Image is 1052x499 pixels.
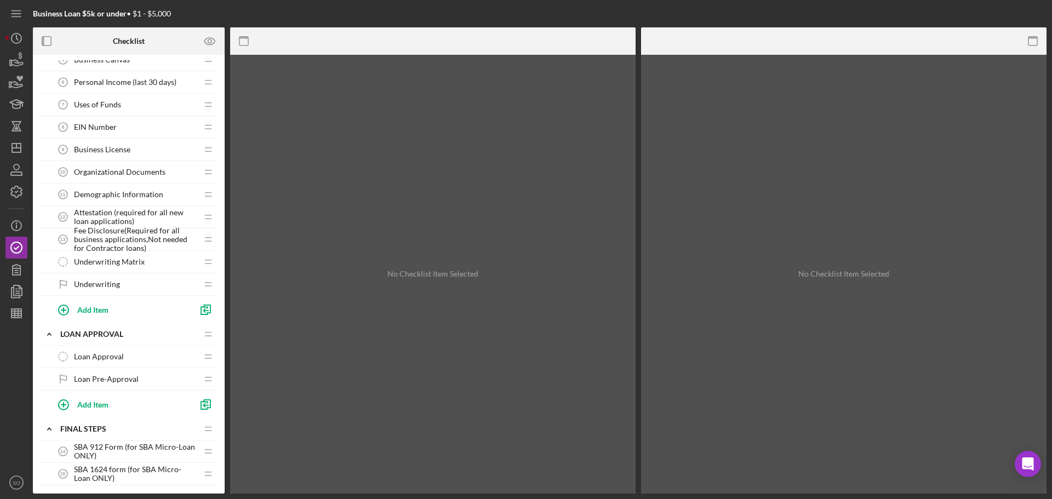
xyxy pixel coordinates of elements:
tspan: 13 [60,237,66,242]
tspan: 14 [60,449,66,454]
button: Add Item [49,299,192,320]
div: Add Item [77,299,108,320]
tspan: 15 [60,471,66,477]
tspan: 5 [62,57,65,62]
div: • $1 - $5,000 [33,9,171,18]
span: Loan Approval [74,352,124,361]
tspan: 12 [60,214,66,220]
div: Add Item [77,394,108,415]
span: Business License [74,145,130,154]
b: Business Loan $5k or under [33,9,127,18]
span: Personal Income (last 30 days) [74,78,176,87]
div: No Checklist Item Selected [387,269,478,278]
span: Underwriting [74,280,120,289]
tspan: 10 [60,169,66,175]
span: Fee Disclosure(Required for all business applications,Not needed for Contractor loans) [74,226,197,253]
span: SBA 1624 form (for SBA Micro-Loan ONLY) [74,465,197,483]
tspan: 11 [60,192,66,197]
span: Demographic Information [74,190,163,199]
span: Uses of Funds [74,100,121,109]
tspan: 9 [62,147,65,152]
div: Loan Approval [60,330,197,339]
span: SBA 912 Form (for SBA Micro-Loan ONLY) [74,443,197,460]
div: Open Intercom Messenger [1015,451,1041,477]
tspan: 6 [62,79,65,85]
text: SO [13,480,20,486]
span: Attestation (required for all new loan applications) [74,208,197,226]
span: Loan Pre-Approval [74,375,139,383]
div: Final Steps [60,425,197,433]
span: Underwriting Matrix [74,257,145,266]
button: SO [5,472,27,494]
button: Add Item [49,393,192,415]
tspan: 7 [62,102,65,107]
b: Checklist [113,37,145,45]
tspan: 8 [62,124,65,130]
span: Organizational Documents [74,168,165,176]
div: No Checklist Item Selected [798,269,889,278]
span: EIN Number [74,123,117,131]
